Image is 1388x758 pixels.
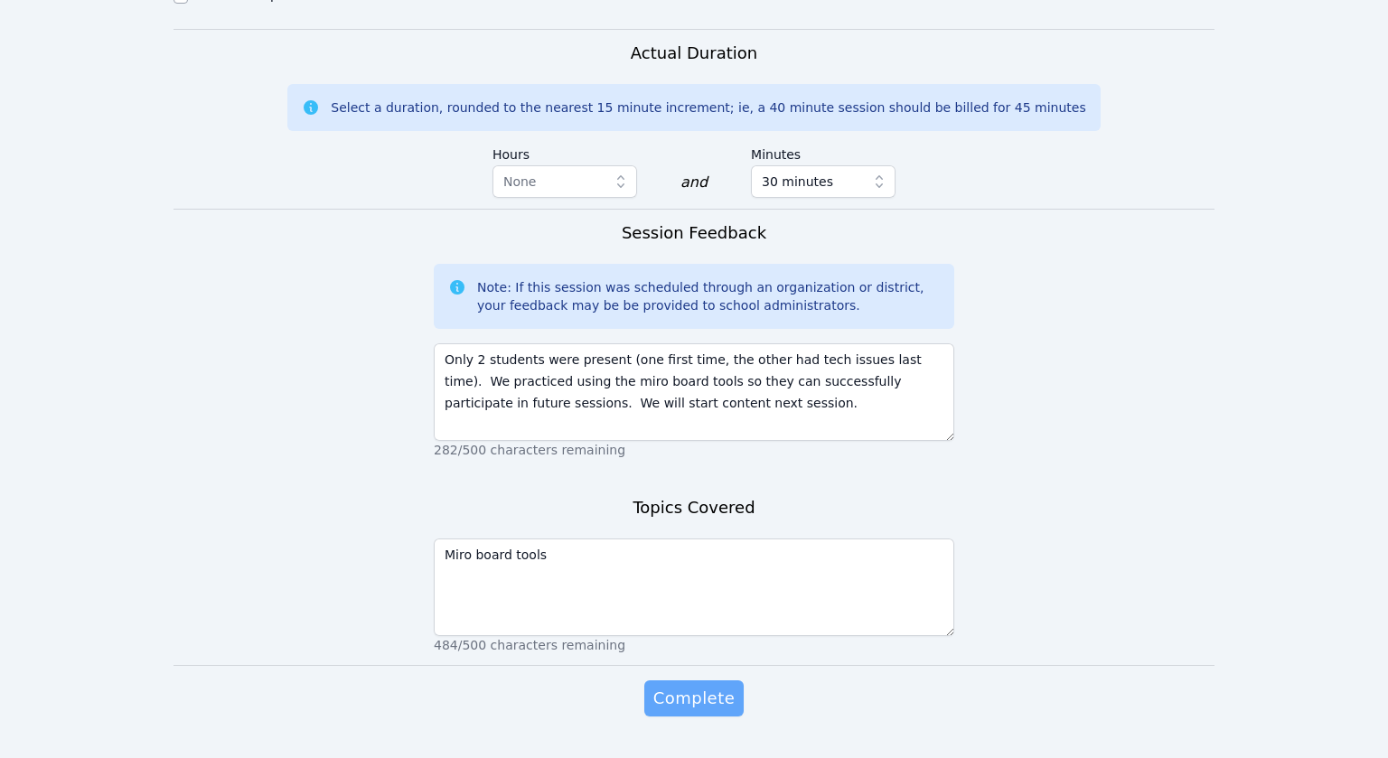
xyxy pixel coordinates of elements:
button: 30 minutes [751,165,896,198]
textarea: Miro board tools [434,538,954,636]
div: Note: If this session was scheduled through an organization or district, your feedback may be be ... [477,278,940,314]
p: 484/500 characters remaining [434,636,954,654]
div: and [680,172,708,193]
span: None [503,174,537,189]
button: Complete [644,680,744,716]
p: 282/500 characters remaining [434,441,954,459]
h3: Actual Duration [631,41,757,66]
button: None [492,165,637,198]
h3: Topics Covered [633,495,755,520]
div: Select a duration, rounded to the nearest 15 minute increment; ie, a 40 minute session should be ... [331,98,1085,117]
span: 30 minutes [762,171,833,192]
label: Minutes [751,138,896,165]
span: Complete [653,686,735,711]
textarea: Only 2 students were present (one first time, the other had tech issues last time). We practiced ... [434,343,954,441]
h3: Session Feedback [622,220,766,246]
label: Hours [492,138,637,165]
